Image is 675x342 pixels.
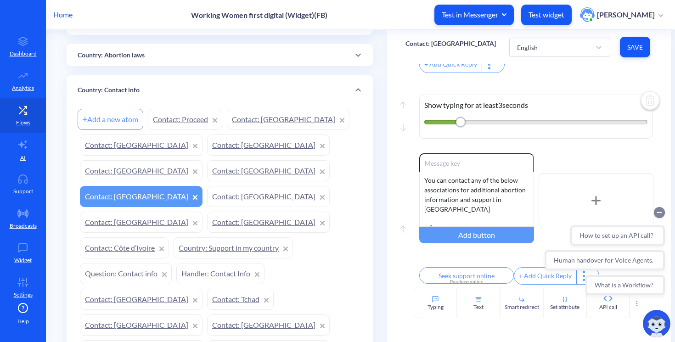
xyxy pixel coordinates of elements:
[80,263,172,284] a: Question: Contact info
[80,314,202,336] a: Contact: [GEOGRAPHIC_DATA]
[207,135,330,156] a: Contact: [GEOGRAPHIC_DATA]
[80,186,202,207] a: Contact: [GEOGRAPHIC_DATA]
[550,303,579,311] div: Set attribute
[80,160,202,181] a: Contact: [GEOGRAPHIC_DATA]
[575,6,668,23] button: user photo[PERSON_NAME]
[16,118,30,127] p: Flows
[67,75,373,105] div: Country: Contact info
[78,109,143,130] div: Add a new atom
[207,289,274,310] a: Contact: Tchad
[425,278,508,285] div: Purchase online
[17,317,29,325] span: Help
[13,187,33,196] p: Support
[442,10,506,20] span: Test in Messenger
[176,263,264,284] a: Handler: Contact Info
[473,303,484,311] div: Text
[227,109,349,130] a: Contact: [GEOGRAPHIC_DATA]
[505,303,539,311] div: Smart redirect
[10,50,37,58] p: Dashboard
[53,9,73,20] p: Home
[207,212,330,233] a: Contact: [GEOGRAPHIC_DATA]
[514,268,576,284] div: + Add Quick Reply
[12,84,34,92] p: Analytics
[78,50,145,60] p: Country: Abortion laws
[3,49,124,69] button: Human handover for Voice Agents.
[80,289,202,310] a: Contact: [GEOGRAPHIC_DATA]
[148,109,222,130] a: Contact: Proceed
[529,10,564,19] p: Test widget
[419,227,534,243] div: Add button
[67,44,373,66] div: Country: Abortion laws
[20,154,26,162] p: AI
[434,5,514,25] button: Test in Messenger
[207,160,330,181] a: Contact: [GEOGRAPHIC_DATA]
[424,100,647,111] p: Show typing for at least 3 seconds
[597,10,655,20] p: [PERSON_NAME]
[627,43,643,52] span: Save
[420,56,482,73] div: + Add Quick Reply
[78,85,140,95] p: Country: Contact info
[419,172,534,227] div: You can contact any of the below associations for additional abortion information and support in ...
[517,42,538,52] div: English
[191,11,327,19] p: Working Women first digital (Widget)(FB)
[14,256,32,264] p: Widget
[207,186,330,207] a: Contact: [GEOGRAPHIC_DATA]
[44,73,124,94] button: What is a Workflow?
[639,90,661,112] img: delete
[80,212,202,233] a: Contact: [GEOGRAPHIC_DATA]
[174,237,293,258] a: Country: Support in my country
[80,135,202,156] a: Contact: [GEOGRAPHIC_DATA]
[580,7,595,22] img: user photo
[427,303,444,311] div: Typing
[14,291,33,299] p: Settings
[521,5,572,25] button: Test widget
[10,222,37,230] p: Broadcasts
[405,39,496,48] p: Contact: [GEOGRAPHIC_DATA]
[620,37,650,57] button: Save
[112,6,124,17] button: Collapse conversation starters
[207,314,330,336] a: Contact: [GEOGRAPHIC_DATA]
[419,153,534,172] input: Message key
[599,303,617,311] div: API call
[80,237,169,258] a: Contact: Côte d’Ivoire
[419,267,514,284] input: Reply title
[29,24,124,44] button: How to set up an API call?
[643,310,670,337] img: copilot-icon.svg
